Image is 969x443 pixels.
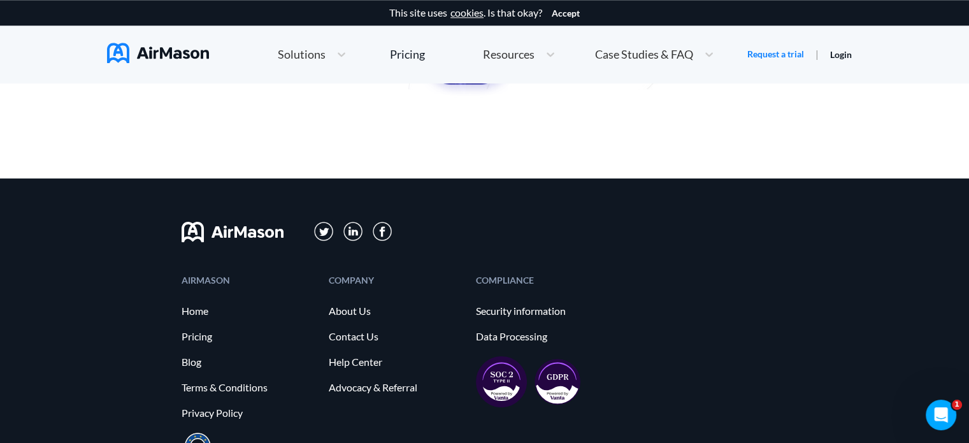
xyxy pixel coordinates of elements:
img: svg+xml;base64,PD94bWwgdmVyc2lvbj0iMS4wIiBlbmNvZGluZz0iVVRGLTgiPz4KPHN2ZyB3aWR0aD0iMzBweCIgaGVpZ2... [373,222,392,241]
a: About Us [329,305,463,317]
img: svg+xml;base64,PD94bWwgdmVyc2lvbj0iMS4wIiBlbmNvZGluZz0iVVRGLTgiPz4KPHN2ZyB3aWR0aD0iMzFweCIgaGVpZ2... [343,222,363,242]
img: svg+xml;base64,PD94bWwgdmVyc2lvbj0iMS4wIiBlbmNvZGluZz0iVVRGLTgiPz4KPHN2ZyB3aWR0aD0iMzFweCIgaGVpZ2... [314,222,334,242]
a: Pricing [182,331,316,342]
span: Case Studies & FAQ [595,48,693,60]
iframe: Intercom live chat [926,400,956,430]
a: Login [830,49,852,60]
a: cookies [450,7,484,18]
a: Help Center [329,356,463,368]
a: Advocacy & Referral [329,382,463,393]
a: Pricing [390,43,425,66]
span: 1 [952,400,962,410]
div: COMPANY [329,276,463,284]
a: Data Processing [476,331,610,342]
a: Home [182,305,316,317]
span: Resources [483,48,535,60]
img: soc2-17851990f8204ed92eb8cdb2d5e8da73.svg [476,356,527,407]
div: COMPLIANCE [476,276,610,284]
img: svg+xml;base64,PHN2ZyB3aWR0aD0iMTYwIiBoZWlnaHQ9IjMyIiB2aWV3Qm94PSIwIDAgMTYwIDMyIiBmaWxsPSJub25lIi... [182,222,284,242]
a: Privacy Policy [182,407,316,419]
span: Solutions [278,48,326,60]
span: | [815,48,819,60]
a: Contact Us [329,331,463,342]
a: Blog [182,356,316,368]
a: Request a trial [747,48,804,61]
div: Pricing [390,48,425,60]
a: Security information [476,305,610,317]
img: gdpr-98ea35551734e2af8fd9405dbdaf8c18.svg [535,359,580,405]
a: Terms & Conditions [182,382,316,393]
img: AirMason Logo [107,43,209,63]
div: AIRMASON [182,276,316,284]
button: Accept cookies [552,8,580,18]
